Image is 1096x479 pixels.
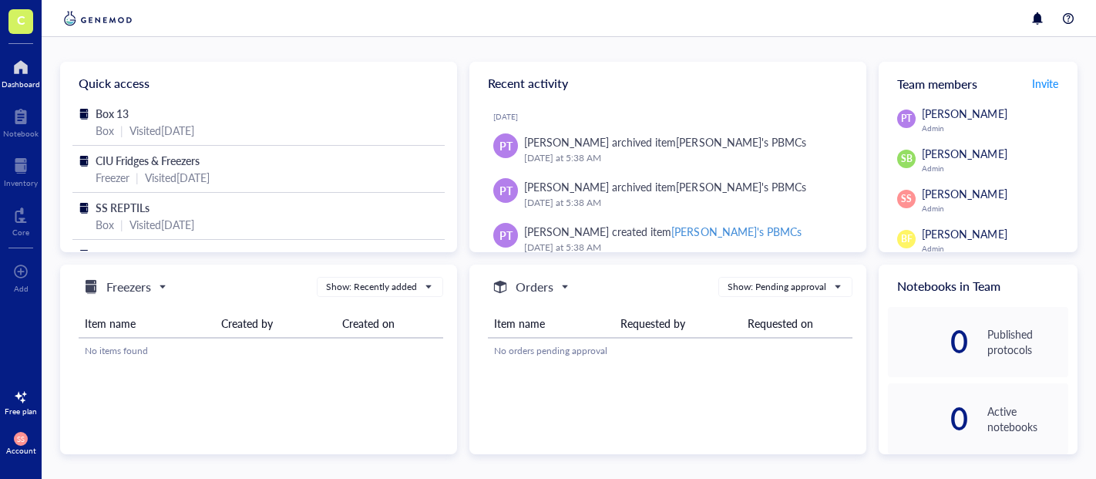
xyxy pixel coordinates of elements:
div: Admin [922,204,1068,213]
span: PT [901,112,912,126]
div: | [120,216,123,233]
div: Recent activity [469,62,866,105]
div: No items found [85,344,437,358]
div: No orders pending approval [494,344,846,358]
a: Notebook [3,104,39,138]
div: Box [96,216,114,233]
div: [PERSON_NAME] archived item [524,133,806,150]
a: Inventory [4,153,38,187]
a: PT[PERSON_NAME] created item[PERSON_NAME]'s PBMCs[DATE] at 5:38 AM [482,217,854,261]
span: BF [901,232,913,246]
div: Visited [DATE] [145,169,210,186]
span: SS [17,435,24,444]
h5: Freezers [106,278,151,296]
span: C [17,10,25,29]
th: Created by [215,309,337,338]
div: [PERSON_NAME] created item [524,223,801,240]
th: Requested by [614,309,741,338]
span: PT [499,137,513,154]
div: Notebook [3,129,39,138]
div: Visited [DATE] [129,216,194,233]
div: [DATE] [493,112,854,121]
div: Notebooks in Team [879,265,1078,307]
div: Active notebooks [987,403,1068,434]
div: Team members [879,62,1078,105]
span: PT [499,227,513,244]
div: [PERSON_NAME] archived item [524,178,806,195]
img: genemod-logo [60,9,136,28]
span: [PERSON_NAME] [922,226,1007,241]
div: Admin [922,123,1068,133]
span: Box 13 [96,106,129,121]
div: Admin [922,244,1068,253]
span: SS REPTILs [96,200,150,215]
div: [DATE] at 5:38 AM [524,195,842,211]
div: Show: Pending approval [728,280,826,294]
div: | [120,122,123,139]
span: SB [901,152,913,166]
div: [PERSON_NAME]'s PBMCs [676,134,805,150]
button: Invite [1031,71,1059,96]
div: Core [12,228,29,237]
span: Invite [1032,76,1058,91]
div: [PERSON_NAME]'s PBMCs [676,179,805,194]
a: Dashboard [2,55,40,89]
div: Add [14,284,29,293]
th: Item name [488,309,614,338]
div: Visited [DATE] [129,122,194,139]
a: Core [12,203,29,237]
div: Account [6,446,36,455]
div: Box [96,122,114,139]
div: Inventory [4,178,38,187]
th: Created on [336,309,442,338]
span: [PERSON_NAME] [922,186,1007,201]
div: Quick access [60,62,457,105]
h5: Orders [516,278,553,296]
div: Show: Recently added [326,280,417,294]
div: [PERSON_NAME]'s PBMCs [671,224,801,239]
div: Dashboard [2,79,40,89]
th: Item name [79,309,215,338]
div: 0 [888,406,969,431]
div: Published protocols [987,326,1068,357]
div: Free plan [5,406,37,416]
div: [DATE] at 5:38 AM [524,150,842,166]
span: [PERSON_NAME] [922,146,1007,161]
div: Admin [922,164,1068,173]
div: 0 [888,329,969,354]
span: SS [901,192,912,206]
span: PT [499,182,513,199]
span: [PERSON_NAME] [922,106,1007,121]
span: Sham Cell Lines #2 [96,247,183,262]
span: CIU Fridges & Freezers [96,153,200,168]
th: Requested on [741,309,852,338]
div: | [136,169,139,186]
div: Freezer [96,169,129,186]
